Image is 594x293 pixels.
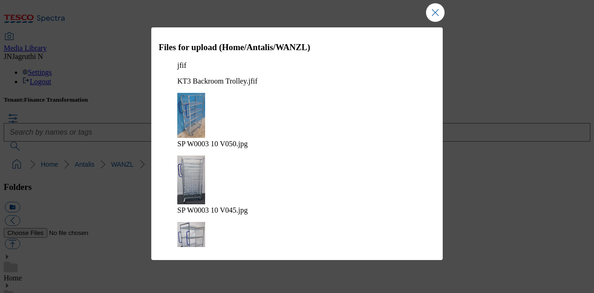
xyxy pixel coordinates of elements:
[151,27,443,260] div: Modal
[177,61,417,70] p: jfif
[177,222,205,270] img: preview
[177,156,205,204] img: preview
[177,206,417,215] figcaption: SP W0003 10 V045.jpg
[177,93,205,138] img: preview
[159,42,435,52] h3: Files for upload (Home/Antalis/WANZL)
[177,77,417,85] figcaption: KT3 Backroom Trolley.jfif
[177,140,417,148] figcaption: SP W0003 10 V050.jpg
[426,3,445,22] button: Close Modal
